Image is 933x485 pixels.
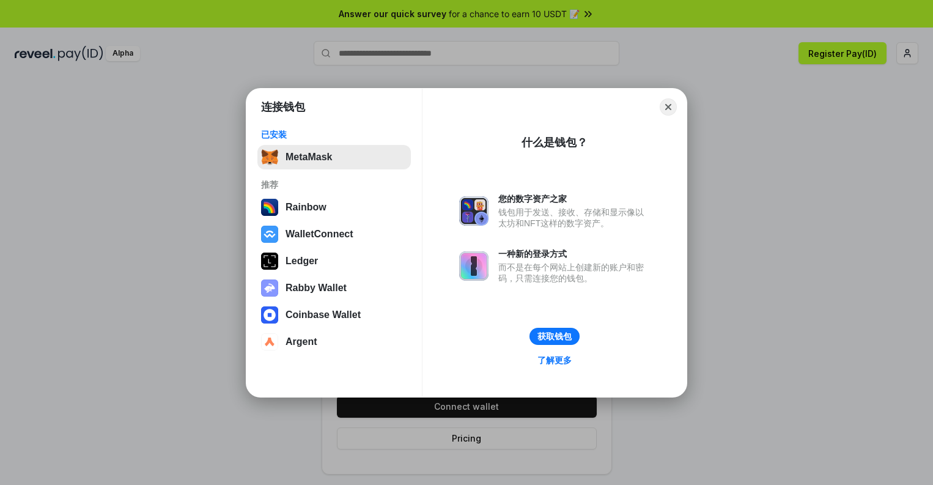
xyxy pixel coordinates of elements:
img: svg+xml,%3Csvg%20xmlns%3D%22http%3A%2F%2Fwww.w3.org%2F2000%2Fsvg%22%20width%3D%2228%22%20height%3... [261,253,278,270]
button: Rabby Wallet [257,276,411,300]
img: svg+xml,%3Csvg%20width%3D%22120%22%20height%3D%22120%22%20viewBox%3D%220%200%20120%20120%22%20fil... [261,199,278,216]
div: 什么是钱包？ [522,135,588,150]
div: 了解更多 [537,355,572,366]
div: 您的数字资产之家 [498,193,650,204]
div: 钱包用于发送、接收、存储和显示像以太坊和NFT这样的数字资产。 [498,207,650,229]
img: svg+xml,%3Csvg%20width%3D%2228%22%20height%3D%2228%22%20viewBox%3D%220%200%2028%2028%22%20fill%3D... [261,306,278,324]
img: svg+xml,%3Csvg%20width%3D%2228%22%20height%3D%2228%22%20viewBox%3D%220%200%2028%2028%22%20fill%3D... [261,333,278,350]
h1: 连接钱包 [261,100,305,114]
img: svg+xml,%3Csvg%20fill%3D%22none%22%20height%3D%2233%22%20viewBox%3D%220%200%2035%2033%22%20width%... [261,149,278,166]
div: Rainbow [286,202,326,213]
img: svg+xml,%3Csvg%20xmlns%3D%22http%3A%2F%2Fwww.w3.org%2F2000%2Fsvg%22%20fill%3D%22none%22%20viewBox... [459,196,489,226]
div: 推荐 [261,179,407,190]
div: WalletConnect [286,229,353,240]
button: Argent [257,330,411,354]
div: 已安装 [261,129,407,140]
div: Ledger [286,256,318,267]
div: Coinbase Wallet [286,309,361,320]
div: 一种新的登录方式 [498,248,650,259]
div: MetaMask [286,152,332,163]
button: Ledger [257,249,411,273]
div: 获取钱包 [537,331,572,342]
img: svg+xml,%3Csvg%20xmlns%3D%22http%3A%2F%2Fwww.w3.org%2F2000%2Fsvg%22%20fill%3D%22none%22%20viewBox... [459,251,489,281]
button: WalletConnect [257,222,411,246]
a: 了解更多 [530,352,579,368]
div: Rabby Wallet [286,283,347,294]
button: Rainbow [257,195,411,220]
img: svg+xml,%3Csvg%20width%3D%2228%22%20height%3D%2228%22%20viewBox%3D%220%200%2028%2028%22%20fill%3D... [261,226,278,243]
img: svg+xml,%3Csvg%20xmlns%3D%22http%3A%2F%2Fwww.w3.org%2F2000%2Fsvg%22%20fill%3D%22none%22%20viewBox... [261,280,278,297]
button: 获取钱包 [529,328,580,345]
div: 而不是在每个网站上创建新的账户和密码，只需连接您的钱包。 [498,262,650,284]
div: Argent [286,336,317,347]
button: Coinbase Wallet [257,303,411,327]
button: Close [660,98,677,116]
button: MetaMask [257,145,411,169]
